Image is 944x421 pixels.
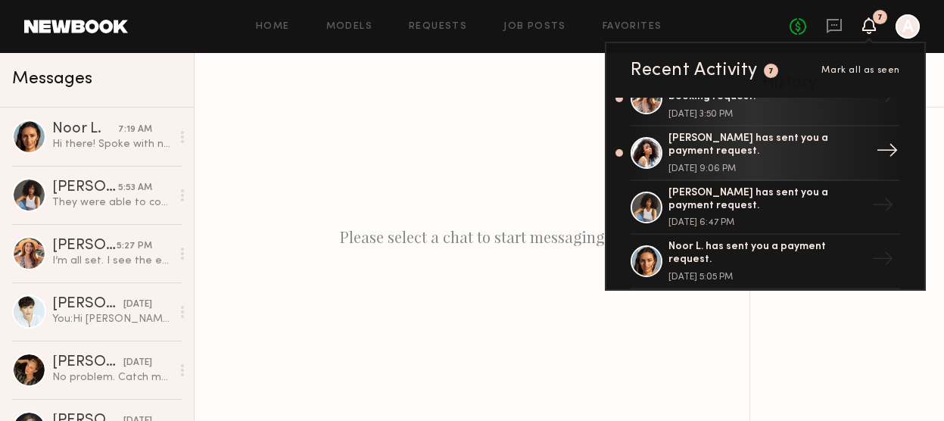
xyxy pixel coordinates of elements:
[631,61,758,80] div: Recent Activity
[256,22,290,32] a: Home
[52,137,171,151] div: Hi there! Spoke with new book, they told me they’ve adjusted it. Sorry for any inconvenience.
[52,122,118,137] div: Noor L.
[52,180,118,195] div: [PERSON_NAME]
[668,133,865,158] div: [PERSON_NAME] has sent you a payment request.
[877,14,883,22] div: 7
[668,273,865,282] div: [DATE] 5:05 PM
[52,312,171,326] div: You: Hi [PERSON_NAME]- I understand this situation is frustrating, and I truly appreciate your wi...
[123,356,152,370] div: [DATE]
[896,14,920,39] a: A
[668,218,865,227] div: [DATE] 6:47 PM
[631,126,900,181] a: [PERSON_NAME] has sent you a payment request.[DATE] 9:06 PM→
[123,298,152,312] div: [DATE]
[118,181,152,195] div: 5:53 AM
[118,123,152,137] div: 7:19 AM
[52,195,171,210] div: They were able to correct it for me! :)
[865,79,900,118] div: →
[870,133,905,173] div: →
[668,187,865,213] div: [PERSON_NAME] has sent you a payment request.
[12,70,92,88] span: Messages
[865,188,900,227] div: →
[117,239,152,254] div: 5:27 PM
[631,235,900,289] a: Noor L. has sent you a payment request.[DATE] 5:05 PM→
[603,22,662,32] a: Favorites
[409,22,467,32] a: Requests
[326,22,372,32] a: Models
[821,66,900,75] span: Mark all as seen
[503,22,566,32] a: Job Posts
[768,67,774,76] div: 7
[631,181,900,235] a: [PERSON_NAME] has sent you a payment request.[DATE] 6:47 PM→
[668,110,865,119] div: [DATE] 3:50 PM
[52,370,171,385] div: No problem. Catch me on [PHONE_NUMBER] in case you need quicker communication later.
[668,164,865,173] div: [DATE] 9:06 PM
[865,242,900,281] div: →
[52,254,171,268] div: I’m all set. I see the e-mail from you. I Thank you and see you [DATE]. 😊
[52,297,123,312] div: [PERSON_NAME]
[52,355,123,370] div: [PERSON_NAME]
[52,239,117,254] div: [PERSON_NAME]
[631,73,900,127] a: [PERSON_NAME] has confirmed your booking request.[DATE] 3:50 PM→
[195,53,749,421] div: Please select a chat to start messaging
[668,241,865,267] div: Noor L. has sent you a payment request.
